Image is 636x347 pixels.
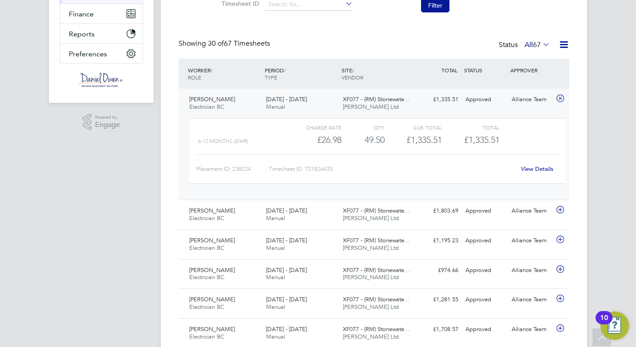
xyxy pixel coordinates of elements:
[189,273,224,281] span: Electrician BC
[416,263,462,278] div: £974.66
[189,103,224,110] span: Electrician BC
[69,30,95,38] span: Reports
[189,244,224,252] span: Electrician BC
[462,322,508,337] div: Approved
[179,39,272,48] div: Showing
[442,122,499,133] div: Total
[600,318,608,329] div: 10
[508,263,554,278] div: Alliance Team
[211,67,212,74] span: /
[342,122,385,133] div: QTY
[343,333,399,340] span: [PERSON_NAME] Ltd
[265,74,277,81] span: TYPE
[60,73,143,87] a: Go to home page
[189,266,235,274] span: [PERSON_NAME]
[342,133,385,147] div: 49.50
[189,95,235,103] span: [PERSON_NAME]
[95,121,120,129] span: Engage
[343,95,410,103] span: XF077 - (RM) Stonewate…
[208,39,224,48] span: 30 of
[343,296,410,303] span: XF077 - (RM) Stonewate…
[266,95,307,103] span: [DATE] - [DATE]
[189,207,235,214] span: [PERSON_NAME]
[508,62,554,78] div: APPROVER
[343,273,399,281] span: [PERSON_NAME] Ltd
[339,62,416,85] div: SITE
[508,92,554,107] div: Alliance Team
[198,138,248,144] span: 6-12 Months (£/HR)
[343,237,410,244] span: XF077 - (RM) Stonewate…
[189,237,235,244] span: [PERSON_NAME]
[416,292,462,307] div: £1,281.55
[266,237,307,244] span: [DATE] - [DATE]
[416,92,462,107] div: £1,335.51
[343,303,399,311] span: [PERSON_NAME] Ltd
[60,4,143,24] button: Finance
[189,296,235,303] span: [PERSON_NAME]
[196,162,269,176] div: Placement ID: 238224
[462,92,508,107] div: Approved
[441,67,457,74] span: TOTAL
[342,74,363,81] span: VENDOR
[464,134,500,145] span: £1,335.51
[262,62,339,85] div: PERIOD
[462,233,508,248] div: Approved
[416,322,462,337] div: £1,708.57
[462,204,508,218] div: Approved
[462,62,508,78] div: STATUS
[266,103,285,110] span: Manual
[462,263,508,278] div: Approved
[508,233,554,248] div: Alliance Team
[189,333,224,340] span: Electrician BC
[266,273,285,281] span: Manual
[60,24,143,43] button: Reports
[186,62,262,85] div: WORKER
[521,165,553,173] a: View Details
[499,39,552,51] div: Status
[83,114,120,130] a: Powered byEngage
[284,122,342,133] div: Charge rate
[600,312,629,340] button: Open Resource Center, 10 new notifications
[343,325,410,333] span: XF077 - (RM) Stonewate…
[508,292,554,307] div: Alliance Team
[385,133,442,147] div: £1,335.51
[188,74,201,81] span: ROLE
[95,114,120,121] span: Powered by
[462,292,508,307] div: Approved
[266,244,285,252] span: Manual
[266,214,285,222] span: Manual
[343,266,410,274] span: XF077 - (RM) Stonewate…
[266,303,285,311] span: Manual
[189,214,224,222] span: Electrician BC
[69,10,94,18] span: Finance
[508,204,554,218] div: Alliance Team
[189,325,235,333] span: [PERSON_NAME]
[208,39,270,48] span: 67 Timesheets
[266,333,285,340] span: Manual
[343,103,399,110] span: [PERSON_NAME] Ltd
[79,73,123,87] img: danielowen-logo-retina.png
[416,233,462,248] div: £1,195.23
[343,244,399,252] span: [PERSON_NAME] Ltd
[343,214,399,222] span: [PERSON_NAME] Ltd
[266,296,307,303] span: [DATE] - [DATE]
[266,266,307,274] span: [DATE] - [DATE]
[416,204,462,218] div: £1,803.69
[284,67,286,74] span: /
[284,133,342,147] div: £26.98
[525,40,550,49] label: All
[266,325,307,333] span: [DATE] - [DATE]
[385,122,442,133] div: Sub Total
[352,67,354,74] span: /
[533,40,541,49] span: 67
[266,207,307,214] span: [DATE] - [DATE]
[343,207,410,214] span: XF077 - (RM) Stonewate…
[69,50,107,58] span: Preferences
[189,303,224,311] span: Electrician BC
[60,44,143,63] button: Preferences
[269,162,515,176] div: Timesheet ID: TS1826435
[508,322,554,337] div: Alliance Team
